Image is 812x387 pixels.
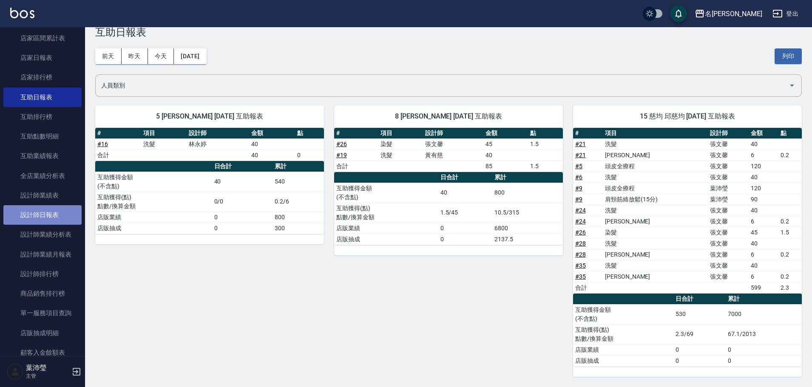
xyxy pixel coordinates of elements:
td: 張文馨 [708,271,749,282]
th: 設計師 [708,128,749,139]
td: 店販業績 [334,223,438,234]
th: # [95,128,141,139]
th: 點 [528,128,563,139]
button: 名[PERSON_NAME] [691,5,766,23]
td: 合計 [95,150,141,161]
a: 店家區間累計表 [3,28,82,48]
a: 設計師日報表 [3,205,82,225]
th: 金額 [749,128,778,139]
th: 累計 [492,172,563,183]
td: 40 [249,150,295,161]
td: 0 [673,344,726,355]
th: 日合計 [673,294,726,305]
td: 1.5 [778,227,802,238]
td: 800 [273,212,324,223]
a: #16 [97,141,108,147]
div: 名[PERSON_NAME] [705,8,762,19]
h5: 葉沛瑩 [26,364,69,372]
table: a dense table [573,294,802,367]
td: 530 [673,304,726,324]
td: 1.5 [528,138,563,150]
td: 40 [749,138,778,150]
td: 0 [212,212,273,223]
td: 6800 [492,223,563,234]
a: #24 [575,207,586,214]
a: 設計師業績表 [3,186,82,205]
td: 洗髮 [141,138,187,150]
td: 頭皮全療程 [603,161,708,172]
td: [PERSON_NAME] [603,216,708,227]
td: 540 [273,172,324,192]
td: 互助獲得金額 (不含點) [334,183,438,203]
a: 互助業績報表 [3,146,82,166]
img: Person [7,363,24,380]
td: 40 [749,260,778,271]
p: 主管 [26,372,69,380]
td: 店販業績 [573,344,673,355]
td: 店販業績 [95,212,212,223]
td: 合計 [334,161,378,172]
td: 2137.5 [492,234,563,245]
td: 0 [438,234,492,245]
img: Logo [10,8,34,18]
td: 45 [483,138,528,150]
td: 1.5/45 [438,203,492,223]
button: [DATE] [174,48,206,64]
a: #9 [575,185,582,192]
td: 40 [249,138,295,150]
td: 洗髮 [603,238,708,249]
a: #26 [336,141,347,147]
td: 67.1/2013 [726,324,802,344]
td: 0.2 [778,249,802,260]
td: 張文馨 [708,227,749,238]
th: 日合計 [212,161,273,172]
td: 張文馨 [708,260,749,271]
td: 40 [212,172,273,192]
td: 葉沛瑩 [708,183,749,194]
a: 設計師業績月報表 [3,245,82,264]
td: 互助獲得(點) 點數/換算金額 [573,324,673,344]
td: 40 [749,205,778,216]
table: a dense table [95,128,324,161]
a: #35 [575,262,586,269]
td: 0.2/6 [273,192,324,212]
a: 店家日報表 [3,48,82,68]
button: 列印 [775,48,802,64]
td: 店販抽成 [573,355,673,366]
th: 累計 [273,161,324,172]
a: #6 [575,174,582,181]
td: 7000 [726,304,802,324]
table: a dense table [334,128,563,172]
td: 林永婷 [187,138,249,150]
td: 張文馨 [708,249,749,260]
td: 張文馨 [423,138,484,150]
td: 45 [749,227,778,238]
td: 40 [438,183,492,203]
td: 800 [492,183,563,203]
td: 120 [749,161,778,172]
a: 互助日報表 [3,88,82,107]
a: 單一服務項目查詢 [3,303,82,323]
th: 點 [295,128,324,139]
input: 人員名稱 [99,78,785,93]
a: 商品銷售排行榜 [3,284,82,303]
td: 洗髮 [603,205,708,216]
a: 店販抽成明細 [3,323,82,343]
a: 設計師業績分析表 [3,225,82,244]
td: 1.5 [528,161,563,172]
td: 0 [212,223,273,234]
th: 金額 [483,128,528,139]
th: 項目 [141,128,187,139]
td: 90 [749,194,778,205]
td: 0.2 [778,216,802,227]
td: 6 [749,249,778,260]
th: 設計師 [423,128,484,139]
td: 互助獲得金額 (不含點) [573,304,673,324]
td: 6 [749,216,778,227]
th: 點 [778,128,802,139]
td: 頭皮全療程 [603,183,708,194]
td: 0.2 [778,271,802,282]
td: 張文馨 [708,238,749,249]
button: 登出 [769,6,802,22]
td: 黃有慈 [423,150,484,161]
